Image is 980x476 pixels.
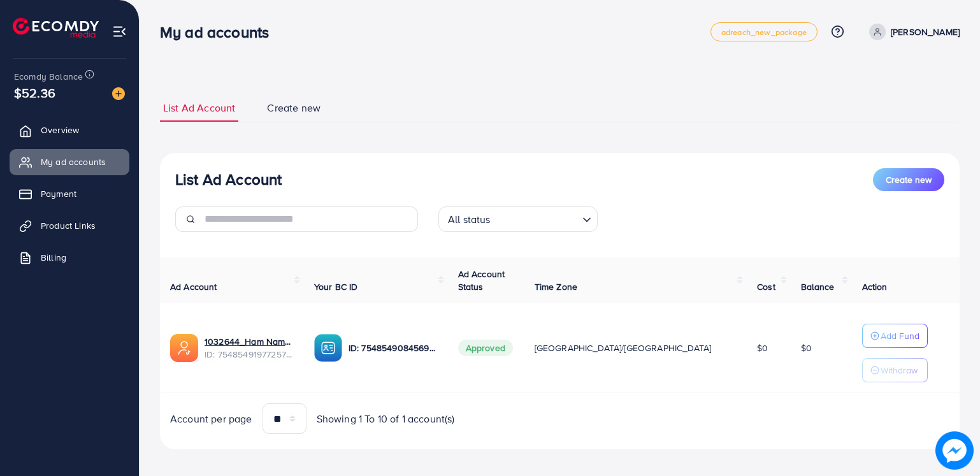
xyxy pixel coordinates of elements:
[112,87,125,100] img: image
[438,206,598,232] div: Search for option
[10,213,129,238] a: Product Links
[14,83,55,102] span: $52.36
[10,181,129,206] a: Payment
[41,155,106,168] span: My ad accounts
[13,18,99,38] img: logo
[314,280,358,293] span: Your BC ID
[314,334,342,362] img: ic-ba-acc.ded83a64.svg
[935,431,974,470] img: image
[757,280,775,293] span: Cost
[862,324,928,348] button: Add Fund
[886,173,932,186] span: Create new
[862,280,888,293] span: Action
[14,70,83,83] span: Ecomdy Balance
[458,340,513,356] span: Approved
[873,168,944,191] button: Create new
[112,24,127,39] img: menu
[801,280,835,293] span: Balance
[41,251,66,264] span: Billing
[170,334,198,362] img: ic-ads-acc.e4c84228.svg
[41,187,76,200] span: Payment
[317,412,455,426] span: Showing 1 To 10 of 1 account(s)
[349,340,438,356] p: ID: 7548549084569387024
[757,342,768,354] span: $0
[458,268,505,293] span: Ad Account Status
[163,101,235,115] span: List Ad Account
[170,412,252,426] span: Account per page
[205,335,294,361] div: <span class='underline'>1032644_Ham Nam01_1757533621943</span></br>7548549197725794305
[710,22,818,41] a: adreach_new_package
[41,124,79,136] span: Overview
[170,280,217,293] span: Ad Account
[10,245,129,270] a: Billing
[801,342,812,354] span: $0
[494,208,577,229] input: Search for option
[891,24,960,40] p: [PERSON_NAME]
[10,117,129,143] a: Overview
[862,358,928,382] button: Withdraw
[175,170,282,189] h3: List Ad Account
[41,219,96,232] span: Product Links
[535,342,712,354] span: [GEOGRAPHIC_DATA]/[GEOGRAPHIC_DATA]
[205,335,294,348] a: 1032644_Ham Nam01_1757533621943
[10,149,129,175] a: My ad accounts
[205,348,294,361] span: ID: 7548549197725794305
[445,210,493,229] span: All status
[721,28,807,36] span: adreach_new_package
[267,101,321,115] span: Create new
[881,363,918,378] p: Withdraw
[864,24,960,40] a: [PERSON_NAME]
[160,23,279,41] h3: My ad accounts
[881,328,919,343] p: Add Fund
[535,280,577,293] span: Time Zone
